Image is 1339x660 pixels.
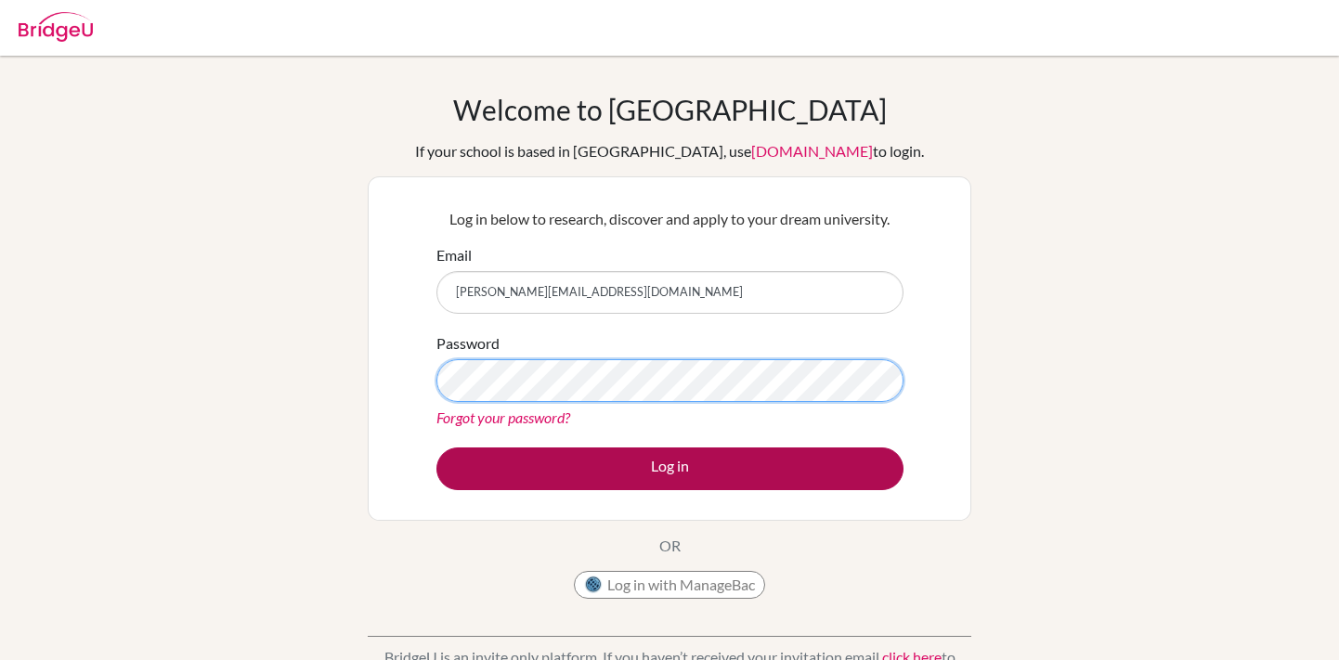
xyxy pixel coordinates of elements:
[436,408,570,426] a: Forgot your password?
[659,535,681,557] p: OR
[436,244,472,266] label: Email
[19,12,93,42] img: Bridge-U
[751,142,873,160] a: [DOMAIN_NAME]
[574,571,765,599] button: Log in with ManageBac
[415,140,924,162] div: If your school is based in [GEOGRAPHIC_DATA], use to login.
[436,332,500,355] label: Password
[436,208,903,230] p: Log in below to research, discover and apply to your dream university.
[436,447,903,490] button: Log in
[453,93,887,126] h1: Welcome to [GEOGRAPHIC_DATA]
